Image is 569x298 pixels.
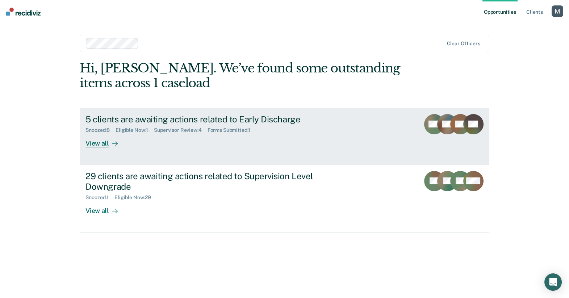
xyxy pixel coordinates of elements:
a: 5 clients are awaiting actions related to Early DischargeSnoozed:8Eligible Now:1Supervisor Review... [80,108,489,165]
div: Snoozed : 1 [85,194,114,201]
div: 5 clients are awaiting actions related to Early Discharge [85,114,340,125]
a: 29 clients are awaiting actions related to Supervision Level DowngradeSnoozed:1Eligible Now:29Vie... [80,165,489,232]
div: Eligible Now : 29 [114,194,157,201]
div: Snoozed : 8 [85,127,116,133]
div: Hi, [PERSON_NAME]. We’ve found some outstanding items across 1 caseload [80,61,407,91]
div: 29 clients are awaiting actions related to Supervision Level Downgrade [85,171,340,192]
div: View all [85,133,126,147]
div: View all [85,201,126,215]
div: Clear officers [447,41,480,47]
div: Open Intercom Messenger [544,273,562,291]
div: Supervisor Review : 4 [154,127,207,133]
div: Eligible Now : 1 [116,127,154,133]
div: Forms Submitted : 1 [208,127,256,133]
img: Recidiviz [6,8,41,16]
